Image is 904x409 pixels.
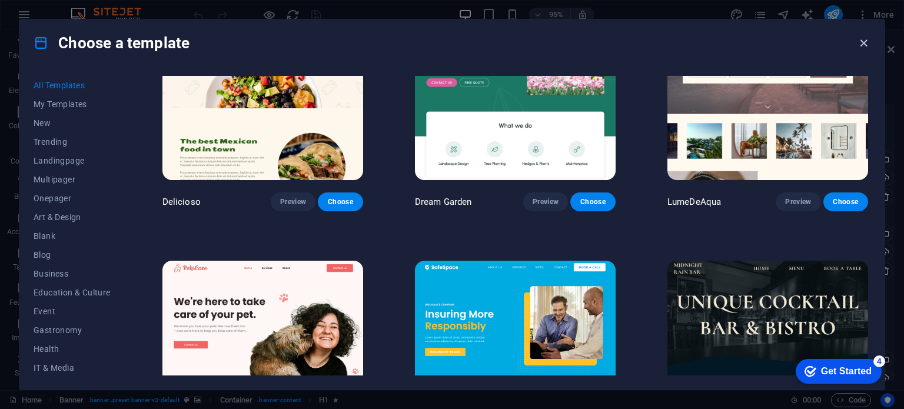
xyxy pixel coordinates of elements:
[34,340,111,358] button: Health
[162,196,201,208] p: Delicioso
[35,13,85,24] div: Get Started
[34,76,111,95] button: All Templates
[34,175,111,184] span: Multipager
[318,192,363,211] button: Choose
[533,197,559,207] span: Preview
[34,34,190,52] h4: Choose a template
[34,118,111,128] span: New
[34,288,111,297] span: Education & Culture
[34,231,111,241] span: Blank
[34,114,111,132] button: New
[34,81,111,90] span: All Templates
[280,197,306,207] span: Preview
[34,99,111,109] span: My Templates
[327,197,353,207] span: Choose
[34,321,111,340] button: Gastronomy
[34,212,111,222] span: Art & Design
[34,264,111,283] button: Business
[34,227,111,245] button: Blank
[523,192,568,211] button: Preview
[34,344,111,354] span: Health
[34,363,111,373] span: IT & Media
[34,170,111,189] button: Multipager
[34,137,111,147] span: Trending
[34,307,111,316] span: Event
[271,192,315,211] button: Preview
[34,358,111,377] button: IT & Media
[34,325,111,335] span: Gastronomy
[833,197,859,207] span: Choose
[580,197,606,207] span: Choose
[34,194,111,203] span: Onepager
[823,192,868,211] button: Choose
[570,192,615,211] button: Choose
[34,302,111,321] button: Event
[776,192,820,211] button: Preview
[415,196,472,208] p: Dream Garden
[34,156,111,165] span: Landingpage
[785,197,811,207] span: Preview
[34,269,111,278] span: Business
[34,95,111,114] button: My Templates
[34,189,111,208] button: Onepager
[34,250,111,260] span: Blog
[9,6,95,31] div: Get Started 4 items remaining, 20% complete
[667,196,721,208] p: LumeDeAqua
[87,2,99,14] div: 4
[34,245,111,264] button: Blog
[34,132,111,151] button: Trending
[34,283,111,302] button: Education & Culture
[34,208,111,227] button: Art & Design
[34,151,111,170] button: Landingpage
